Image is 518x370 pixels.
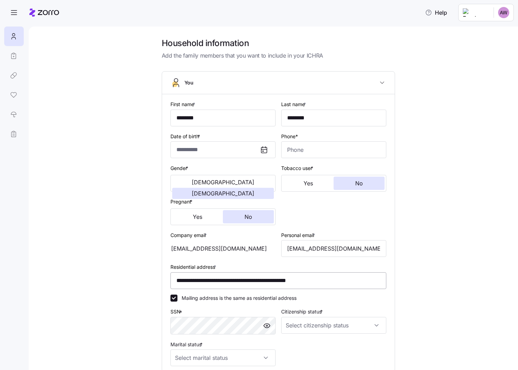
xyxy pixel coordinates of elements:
button: You [162,72,395,94]
input: Phone [281,141,386,158]
input: Select citizenship status [281,317,386,334]
label: Phone* [281,133,298,140]
label: First name [170,101,197,108]
label: Gender [170,164,190,172]
img: Employer logo [463,8,488,17]
span: [DEMOGRAPHIC_DATA] [192,179,254,185]
label: Company email [170,231,208,239]
input: Select marital status [170,349,276,366]
span: Yes [304,180,313,186]
span: You [184,79,194,86]
label: SSN [170,308,184,316]
label: Date of birth [170,133,202,140]
label: Pregnant [170,198,194,206]
label: Mailing address is the same as residential address [177,295,297,302]
h1: Household information [162,38,395,49]
span: No [245,214,252,220]
span: Yes [193,214,202,220]
span: [DEMOGRAPHIC_DATA] [192,191,254,196]
label: Personal email [281,231,316,239]
img: 77ddd95080c69195ba1538cbb8504699 [498,7,509,18]
button: Help [419,6,453,20]
label: Last name [281,101,307,108]
label: Citizenship status [281,308,324,316]
span: Help [425,8,447,17]
span: No [355,180,363,186]
label: Tobacco user [281,164,315,172]
label: Residential address [170,263,218,271]
span: Add the family members that you want to include in your ICHRA [162,51,395,60]
label: Marital status [170,341,204,348]
input: Email [281,240,386,257]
